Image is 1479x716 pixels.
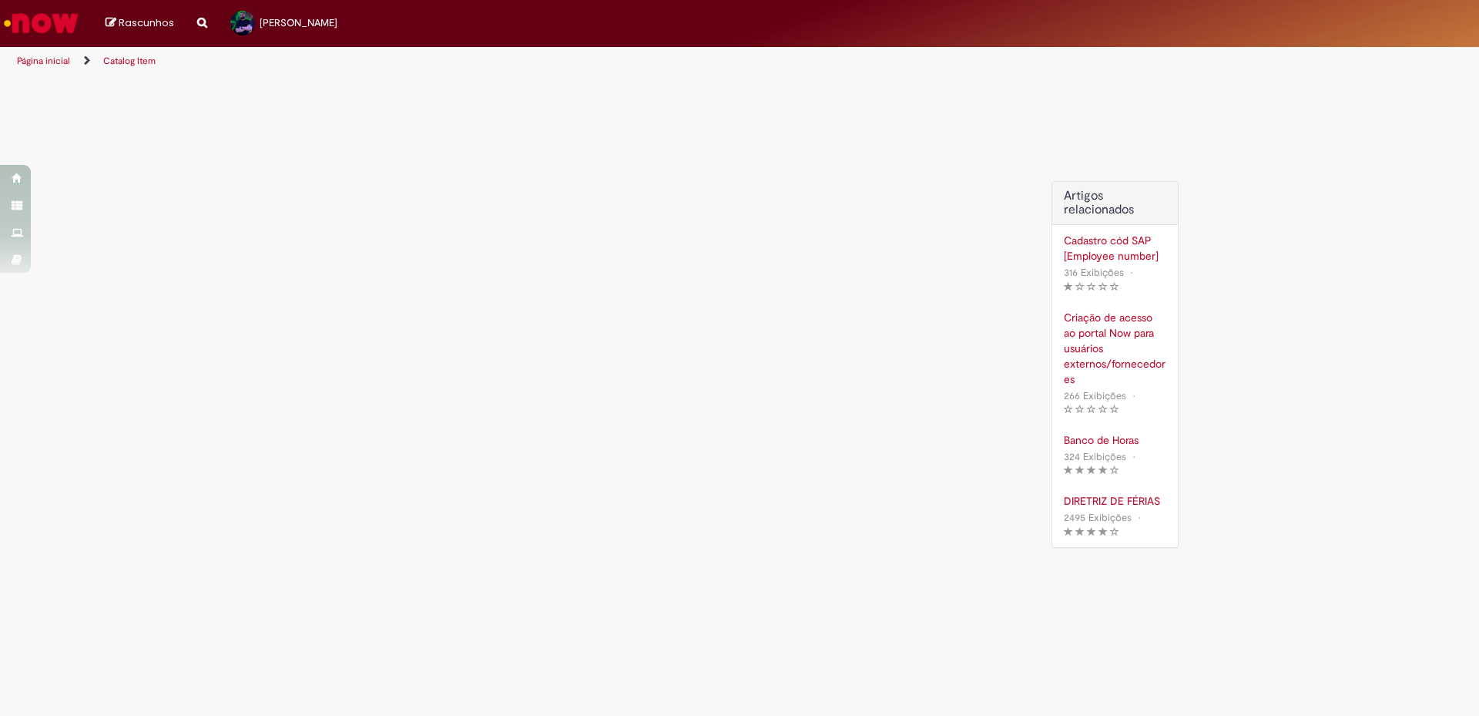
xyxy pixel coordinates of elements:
span: 2495 Exibições [1064,511,1132,524]
span: • [1135,507,1144,528]
span: Rascunhos [119,15,174,30]
span: • [1129,385,1139,406]
a: Catalog Item [103,55,156,67]
a: Cadastro cód SAP [Employee number] [1064,233,1166,264]
a: Página inicial [17,55,70,67]
span: 324 Exibições [1064,450,1126,463]
h3: Artigos relacionados [1064,190,1166,217]
a: DIRETRIZ DE FÉRIAS [1064,493,1166,509]
ul: Trilhas de página [12,47,974,76]
img: ServiceNow [2,8,81,39]
a: Banco de Horas [1064,432,1166,448]
a: Criação de acesso ao portal Now para usuários externos/fornecedores [1064,310,1166,387]
span: 316 Exibições [1064,266,1124,279]
span: • [1129,446,1139,467]
span: 266 Exibições [1064,389,1126,402]
span: [PERSON_NAME] [260,16,337,29]
a: Rascunhos [106,16,174,31]
span: • [1127,262,1136,283]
